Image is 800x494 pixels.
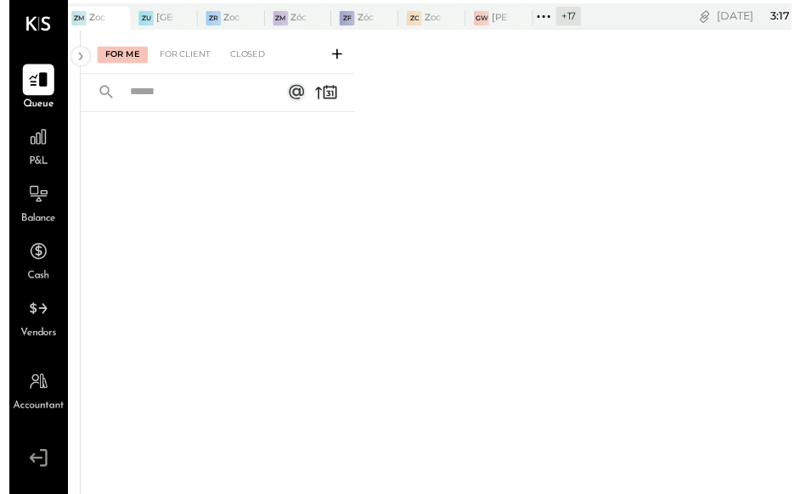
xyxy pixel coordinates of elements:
[12,216,48,232] span: Balance
[90,48,142,65] div: For Me
[217,48,270,65] div: Closed
[1,65,59,115] a: Queue
[14,99,46,115] span: Queue
[19,275,41,290] span: Cash
[764,8,798,25] span: 3 : 17
[4,408,56,424] span: Accountant
[1,300,59,349] a: Vendors
[1,241,59,290] a: Cash
[703,8,720,25] div: copy link
[560,7,585,26] div: + 17
[20,158,40,173] span: P&L
[145,48,214,65] div: For Client
[1,374,59,424] a: Accountant
[12,334,48,349] span: Vendors
[1,124,59,173] a: P&L
[1,182,59,232] a: Balance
